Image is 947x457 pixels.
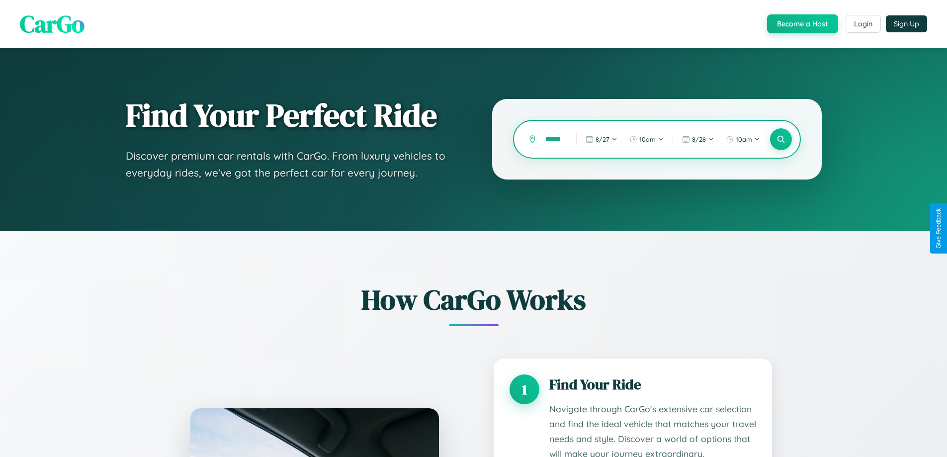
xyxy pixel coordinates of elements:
h3: Find Your Ride [549,374,756,394]
button: 8/27 [581,131,622,147]
div: 1 [510,374,539,404]
span: 10am [639,135,656,143]
h1: Find Your Perfect Ride [126,98,453,133]
button: 8/28 [677,131,719,147]
span: 8 / 28 [692,135,706,143]
span: 10am [736,135,752,143]
span: 8 / 27 [596,135,609,143]
button: 10am [624,131,669,147]
p: Discover premium car rentals with CarGo. From luxury vehicles to everyday rides, we've got the pe... [126,148,453,181]
h2: How CarGo Works [175,280,772,319]
button: Login [846,15,881,33]
button: Sign Up [886,15,927,32]
span: CarGo [20,7,85,40]
button: 10am [721,131,765,147]
button: Become a Host [767,14,838,33]
div: Give Feedback [935,208,942,249]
